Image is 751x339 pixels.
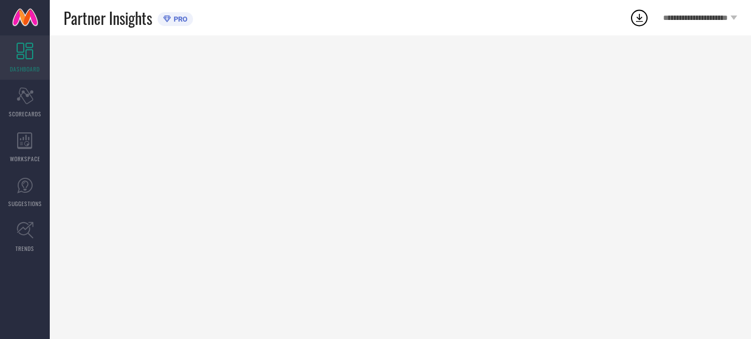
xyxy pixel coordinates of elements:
[10,155,40,163] span: WORKSPACE
[629,8,649,28] div: Open download list
[8,199,42,208] span: SUGGESTIONS
[64,7,152,29] span: Partner Insights
[15,244,34,253] span: TRENDS
[171,15,187,23] span: PRO
[9,110,41,118] span: SCORECARDS
[10,65,40,73] span: DASHBOARD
